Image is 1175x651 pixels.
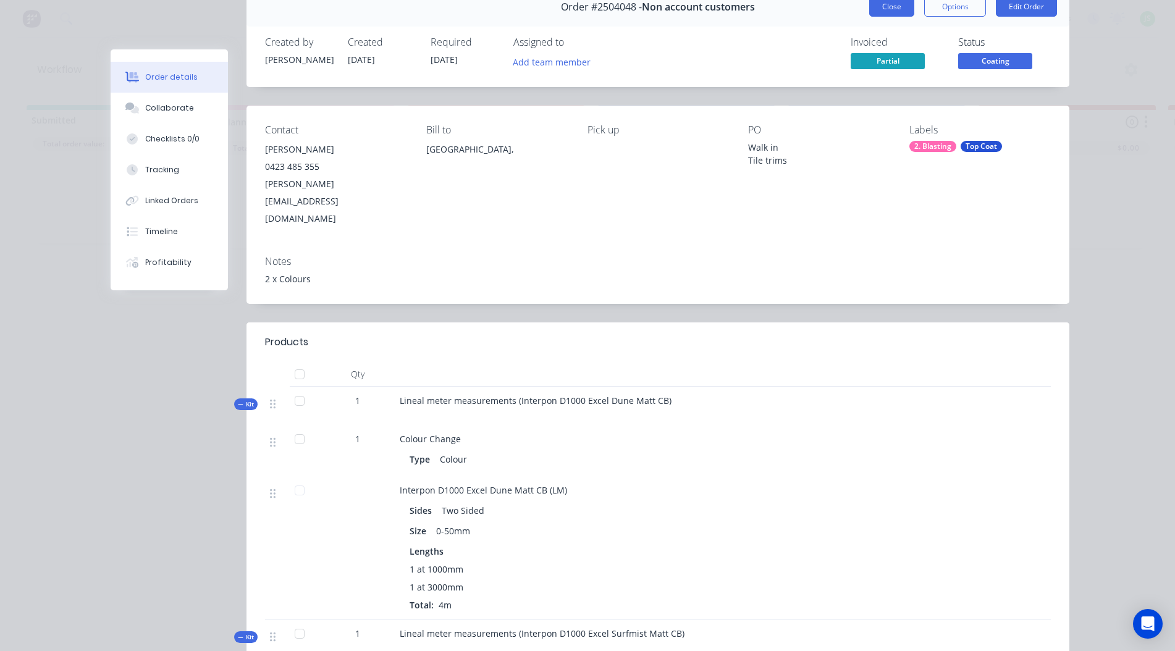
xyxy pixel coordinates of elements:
span: Interpon D1000 Excel Dune Matt CB (LM) [400,484,567,496]
span: Total: [410,599,434,611]
div: Order details [145,72,198,83]
div: Tracking [145,164,179,175]
div: Labels [909,124,1051,136]
span: Non account customers [642,1,755,13]
span: Lineal meter measurements (Interpon D1000 Excel Dune Matt CB) [400,395,672,406]
div: Walk in Tile trims [748,141,890,167]
button: Checklists 0/0 [111,124,228,154]
div: Colour [435,450,472,468]
div: [PERSON_NAME][EMAIL_ADDRESS][DOMAIN_NAME] [265,175,406,227]
div: [PERSON_NAME] [265,53,333,66]
div: Bill to [426,124,568,136]
div: Checklists 0/0 [145,133,200,145]
div: 2. Blasting [909,141,956,152]
span: Partial [851,53,925,69]
span: Order #2504048 - [561,1,642,13]
div: 0423 485 355 [265,158,406,175]
div: Profitability [145,257,192,268]
div: Invoiced [851,36,943,48]
div: Notes [265,256,1051,267]
div: Qty [321,362,395,387]
div: Created [348,36,416,48]
div: Assigned to [513,36,637,48]
div: [GEOGRAPHIC_DATA], [426,141,568,158]
span: Kit [238,400,254,409]
span: 1 [355,394,360,407]
div: Top Coat [961,141,1002,152]
span: 1 at 3000mm [410,581,463,594]
div: [GEOGRAPHIC_DATA], [426,141,568,180]
span: Lineal meter measurements (Interpon D1000 Excel Surfmist Matt CB) [400,628,684,639]
button: Add team member [507,53,597,70]
div: Required [431,36,499,48]
button: Linked Orders [111,185,228,216]
div: 0-50mm [431,522,475,540]
div: Type [410,450,435,468]
button: Order details [111,62,228,93]
span: 4m [434,599,457,611]
button: Tracking [111,154,228,185]
span: Lengths [410,545,444,558]
div: Products [265,335,308,350]
button: Collaborate [111,93,228,124]
div: 2 x Colours [265,272,1051,285]
div: [PERSON_NAME]0423 485 355[PERSON_NAME][EMAIL_ADDRESS][DOMAIN_NAME] [265,141,406,227]
div: Linked Orders [145,195,198,206]
span: [DATE] [431,54,458,65]
div: Open Intercom Messenger [1133,609,1163,639]
div: Size [410,522,431,540]
div: PO [748,124,890,136]
div: Two Sided [437,502,489,519]
div: Created by [265,36,333,48]
div: [PERSON_NAME] [265,141,406,158]
div: Contact [265,124,406,136]
button: Profitability [111,247,228,278]
span: Coating [958,53,1032,69]
div: Collaborate [145,103,194,114]
span: 1 at 1000mm [410,563,463,576]
span: Kit [238,632,254,642]
button: Coating [958,53,1032,72]
span: 1 [355,627,360,640]
div: Pick up [587,124,729,136]
div: Sides [410,502,437,519]
div: Kit [234,631,258,643]
div: Timeline [145,226,178,237]
button: Timeline [111,216,228,247]
div: Kit [234,398,258,410]
span: 1 [355,432,360,445]
span: [DATE] [348,54,375,65]
button: Add team member [513,53,597,70]
div: Status [958,36,1051,48]
span: Colour Change [400,433,461,445]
